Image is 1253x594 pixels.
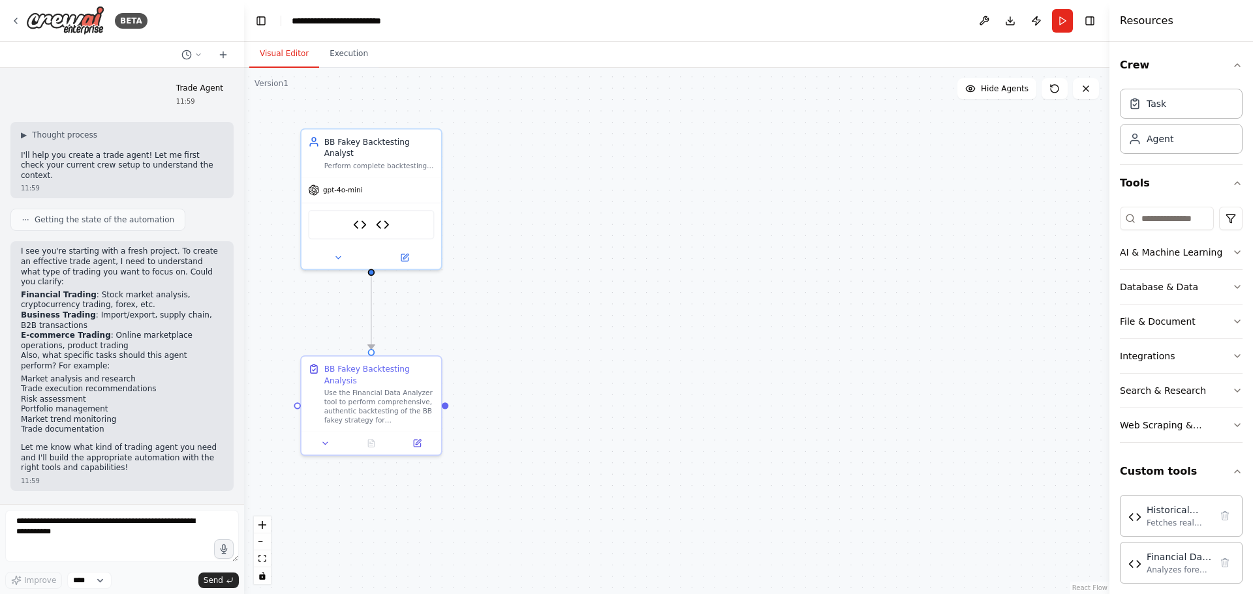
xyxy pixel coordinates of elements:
[213,47,234,63] button: Start a new chat
[1120,201,1243,453] div: Tools
[397,436,437,450] button: Open in side panel
[176,47,208,63] button: Switch to previous chat
[254,533,271,550] button: zoom out
[21,183,223,193] div: 11:59
[255,78,288,89] div: Version 1
[1120,339,1243,373] button: Integrations
[1128,511,1141,524] img: Historical Forex Data Analyzer
[252,12,270,30] button: Hide left sidebar
[21,384,223,394] li: Trade execution recommendations
[254,516,271,533] button: zoom in
[319,40,379,68] button: Execution
[21,476,223,486] div: 11:59
[24,575,56,586] span: Improve
[21,374,223,385] li: Market analysis and research
[324,136,435,159] div: BB Fakey Backtesting Analyst
[1120,280,1198,293] div: Database & Data
[32,130,97,140] span: Thought process
[300,355,442,456] div: BB Fakey Backtesting AnalysisUse the Financial Data Analyzer tool to perform comprehensive, authe...
[21,404,223,415] li: Portfolio management
[1147,550,1212,563] div: Financial Data Analyzer
[176,83,223,94] p: Trade Agent
[292,14,381,27] nav: breadcrumb
[1147,518,1212,528] div: Fetches real historical forex data from Yahoo Finance, calculates authentic [PERSON_NAME] Bands, ...
[26,6,104,35] img: Logo
[21,424,223,435] li: Trade documentation
[1120,408,1243,442] button: Web Scraping & Browsing
[21,246,223,287] p: I see you're starting with a fresh project. To create an effective trade agent, I need to underst...
[254,550,271,567] button: fit view
[324,388,435,424] div: Use the Financial Data Analyzer tool to perform comprehensive, authentic backtesting of the BB fa...
[1120,349,1175,363] div: Integrations
[1120,47,1243,83] button: Crew
[353,218,367,231] img: Historical Forex Data Analyzer
[21,351,223,371] p: Also, what specific tasks should this agent perform? For example:
[981,83,1029,94] span: Hide Agents
[1147,97,1166,110] div: Task
[1147,132,1173,145] div: Agent
[1120,453,1243,490] button: Custom tools
[323,186,363,195] span: gpt-4o-mini
[21,415,223,425] li: Market trend monitoring
[1120,83,1243,164] div: Crew
[376,218,390,231] img: Financial Data Analyzer
[1072,584,1107,591] a: React Flow attribution
[21,151,223,181] p: I'll help you create a trade agent! Let me first check your current crew setup to understand the ...
[21,130,27,140] span: ▶
[21,310,96,319] strong: Business Trading
[957,78,1036,99] button: Hide Agents
[254,567,271,584] button: toggle interactivity
[21,290,223,310] li: : Stock market analysis, cryptocurrency trading, forex, etc.
[1120,384,1206,397] div: Search & Research
[21,331,223,351] li: : Online marketplace operations, product trading
[1120,13,1173,29] h4: Resources
[115,13,147,29] div: BETA
[1147,565,1212,575] div: Analyzes forex data from multiple sources, calculates [PERSON_NAME] Bands, identifies Fakey patte...
[1216,554,1234,572] button: Delete tool
[1120,235,1243,269] button: AI & Machine Learning
[21,290,97,299] strong: Financial Trading
[1120,304,1243,338] button: File & Document
[249,40,319,68] button: Visual Editor
[214,539,234,559] button: Click to speak your automation idea
[1120,374,1243,408] button: Search & Research
[21,331,111,340] strong: E-commerce Trading
[324,363,435,386] div: BB Fakey Backtesting Analysis
[198,572,239,588] button: Send
[300,128,442,271] div: BB Fakey Backtesting AnalystPerform complete backtesting analysis of BB fakey strategy on {curren...
[21,394,223,405] li: Risk assessment
[347,436,395,450] button: No output available
[1120,419,1232,432] div: Web Scraping & Browsing
[204,575,223,586] span: Send
[1081,12,1099,30] button: Hide right sidebar
[35,215,174,225] span: Getting the state of the automation
[365,265,377,349] g: Edge from 8c5ffe05-6160-4f5a-9d2c-7c4c45ada22a to 44f1f702-146a-4c98-a285-67d44f9c595d
[1120,270,1243,304] button: Database & Data
[1147,503,1212,516] div: Historical Forex Data Analyzer
[1128,557,1141,571] img: Financial Data Analyzer
[176,97,223,106] div: 11:59
[1216,507,1234,525] button: Delete tool
[21,130,97,140] button: ▶Thought process
[1120,315,1196,328] div: File & Document
[21,310,223,331] li: : Import/export, supply chain, B2B transactions
[5,572,62,589] button: Improve
[21,443,223,473] p: Let me know what kind of trading agent you need and I'll build the appropriate automation with th...
[1120,165,1243,201] button: Tools
[254,516,271,584] div: React Flow controls
[373,251,437,265] button: Open in side panel
[324,161,435,170] div: Perform complete backtesting analysis of BB fakey strategy on {currency_pair} from {start_date} t...
[1120,246,1222,259] div: AI & Machine Learning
